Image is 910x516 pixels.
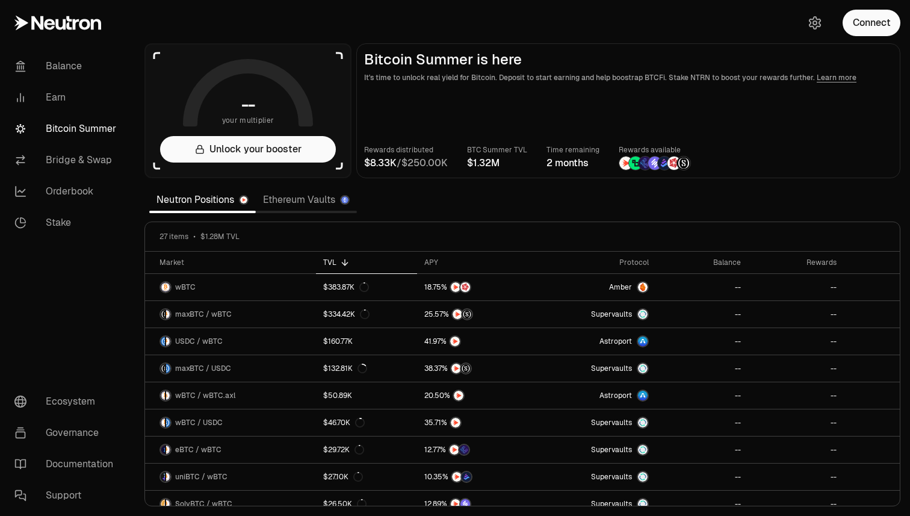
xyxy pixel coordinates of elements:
[145,382,316,409] a: wBTC LogowBTC.axl LogowBTC / wBTC.axl
[424,444,529,456] button: NTRNEtherFi Points
[638,364,648,373] img: Supervaults
[256,188,357,212] a: Ethereum Vaults
[591,309,632,319] span: Supervaults
[667,157,681,170] img: Mars Fragments
[599,391,632,400] span: Astroport
[748,409,844,436] a: --
[316,382,417,409] a: $50.89K
[452,472,462,482] img: NTRN
[316,355,417,382] a: $132.81K
[166,364,170,373] img: USDC Logo
[843,10,900,36] button: Connect
[638,472,648,482] img: Supervaults
[161,282,170,292] img: wBTC Logo
[161,364,165,373] img: maxBTC Logo
[5,386,130,417] a: Ecosystem
[175,499,232,509] span: SolvBTC / wBTC
[677,157,690,170] img: Structured Points
[638,445,648,455] img: Supervaults
[5,176,130,207] a: Orderbook
[159,258,309,267] div: Market
[316,437,417,463] a: $29.72K
[200,232,240,241] span: $1.28M TVL
[145,274,316,300] a: wBTC LogowBTC
[460,282,470,292] img: Mars Fragments
[536,409,655,436] a: SupervaultsSupervaults
[240,196,247,204] img: Neutron Logo
[5,51,130,82] a: Balance
[166,418,170,427] img: USDC Logo
[5,207,130,238] a: Stake
[656,409,748,436] a: --
[591,418,632,427] span: Supervaults
[159,232,188,241] span: 27 items
[424,471,529,483] button: NTRNBedrock Diamonds
[451,364,461,373] img: NTRN
[658,157,671,170] img: Bedrock Diamonds
[316,301,417,328] a: $334.42K
[166,499,170,509] img: wBTC Logo
[536,464,655,490] a: SupervaultsSupervaults
[656,355,748,382] a: --
[5,113,130,145] a: Bitcoin Summer
[656,437,748,463] a: --
[149,188,256,212] a: Neutron Positions
[755,258,837,267] div: Rewards
[417,355,536,382] a: NTRNStructured Points
[460,499,470,509] img: Solv Points
[591,472,632,482] span: Supervaults
[591,499,632,509] span: Supervaults
[145,409,316,436] a: wBTC LogoUSDC LogowBTC / USDC
[166,472,170,482] img: wBTC Logo
[453,309,462,319] img: NTRN
[160,136,336,163] button: Unlock your booster
[417,464,536,490] a: NTRNBedrock Diamonds
[316,464,417,490] a: $27.10K
[323,282,369,292] div: $383.87K
[161,337,165,346] img: USDC Logo
[536,274,655,300] a: AmberAmber
[648,157,661,170] img: Solv Points
[748,355,844,382] a: --
[5,480,130,511] a: Support
[166,309,170,319] img: wBTC Logo
[591,445,632,455] span: Supervaults
[166,391,170,400] img: wBTC.axl Logo
[175,391,235,400] span: wBTC / wBTC.axl
[316,274,417,300] a: $383.87K
[656,274,748,300] a: --
[536,328,655,355] a: Astroport
[656,328,748,355] a: --
[161,445,165,455] img: eBTC Logo
[323,364,367,373] div: $132.81K
[323,391,352,400] div: $50.89K
[656,382,748,409] a: --
[462,309,472,319] img: Structured Points
[316,328,417,355] a: $160.77K
[461,364,471,373] img: Structured Points
[450,445,459,455] img: NTRN
[175,364,231,373] span: maxBTC / USDC
[536,437,655,463] a: SupervaultsSupervaults
[656,464,748,490] a: --
[417,301,536,328] a: NTRNStructured Points
[543,258,648,267] div: Protocol
[145,328,316,355] a: USDC LogowBTC LogoUSDC / wBTC
[451,499,460,509] img: NTRN
[364,144,448,156] p: Rewards distributed
[316,409,417,436] a: $46.70K
[424,362,529,375] button: NTRNStructured Points
[175,445,221,455] span: eBTC / wBTC
[222,114,274,126] span: your multiplier
[323,309,370,319] div: $334.42K
[459,445,469,455] img: EtherFi Points
[364,156,448,170] div: /
[638,418,648,427] img: Supervaults
[145,464,316,490] a: uniBTC LogowBTC LogouniBTC / wBTC
[629,157,642,170] img: Lombard Lux
[424,417,529,429] button: NTRN
[424,335,529,347] button: NTRN
[161,391,165,400] img: wBTC Logo
[638,309,648,319] img: Supervaults
[145,355,316,382] a: maxBTC LogoUSDC LogomaxBTC / USDC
